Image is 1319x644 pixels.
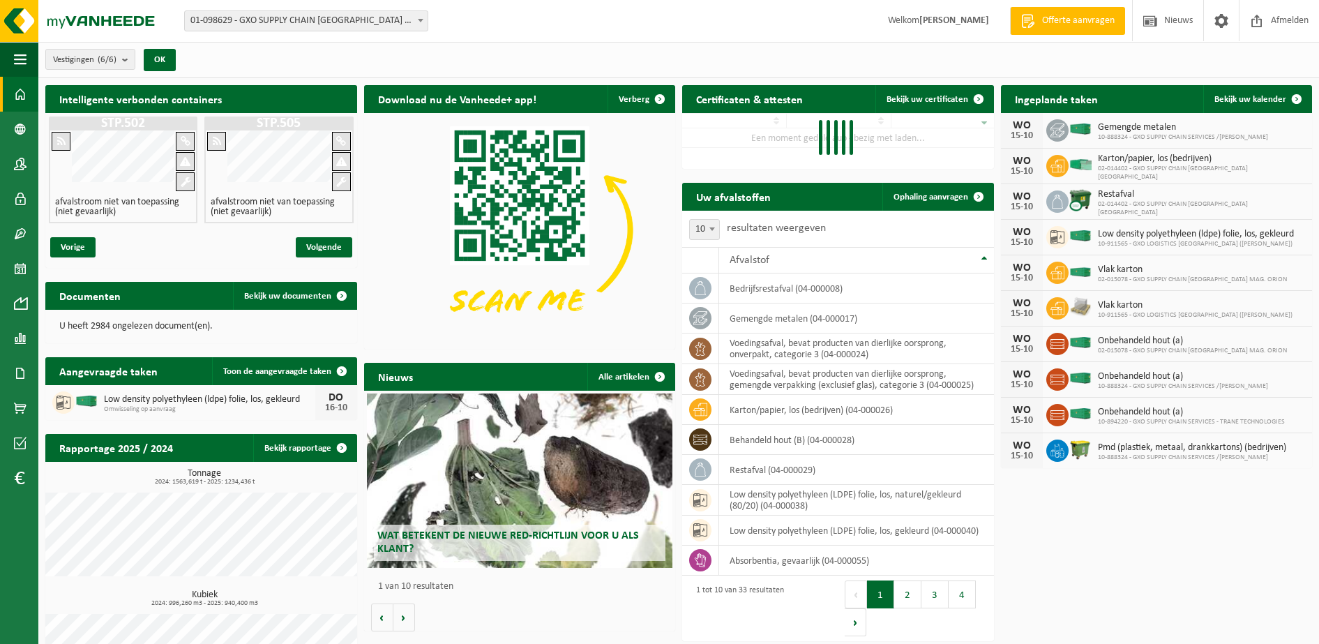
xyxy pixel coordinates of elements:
[322,392,350,403] div: DO
[1008,191,1036,202] div: WO
[1069,265,1092,278] img: HK-XC-30-GN-00
[845,581,867,608] button: Previous
[364,85,550,112] h2: Download nu de Vanheede+ app!
[719,455,994,485] td: restafval (04-000029)
[1010,7,1125,35] a: Offerte aanvragen
[52,590,357,607] h3: Kubiek
[587,363,674,391] a: Alle artikelen
[949,581,976,608] button: 4
[1039,14,1118,28] span: Offerte aanvragen
[1098,336,1287,347] span: Onbehandeld hout (a)
[1098,240,1294,248] span: 10-911565 - GXO LOGISTICS [GEOGRAPHIC_DATA] ([PERSON_NAME])
[1069,372,1092,384] img: HK-XC-40-VE
[1098,122,1268,133] span: Gemengde metalen
[1069,188,1092,212] img: WB-1100-CU
[690,220,719,239] span: 10
[1008,334,1036,345] div: WO
[371,604,393,631] button: Vorige
[75,395,98,407] img: HK-XC-40-GN-00
[727,223,826,234] label: resultaten weergeven
[59,322,343,331] p: U heeft 2984 ongelezen document(en).
[377,530,639,555] span: Wat betekent de nieuwe RED-richtlijn voor u als klant?
[223,367,331,376] span: Toon de aangevraagde taken
[719,334,994,364] td: voedingsafval, bevat producten van dierlijke oorsprong, onverpakt, categorie 3 (04-000024)
[233,282,356,310] a: Bekijk uw documenten
[212,357,356,385] a: Toon de aangevraagde taken
[1098,276,1287,284] span: 02-015078 - GXO SUPPLY CHAIN [GEOGRAPHIC_DATA] MAG. ORION
[619,95,649,104] span: Verberg
[719,425,994,455] td: behandeld hout (B) (04-000028)
[52,469,357,486] h3: Tonnage
[1069,336,1092,349] img: HK-XC-40-GN-00
[719,395,994,425] td: karton/papier, los (bedrijven) (04-000026)
[1098,300,1292,311] span: Vlak karton
[867,581,894,608] button: 1
[1008,451,1036,461] div: 15-10
[1069,123,1092,135] img: HK-XC-40-VE
[1008,167,1036,177] div: 15-10
[1098,165,1306,181] span: 02-014402 - GXO SUPPLY CHAIN [GEOGRAPHIC_DATA] [GEOGRAPHIC_DATA]
[1069,158,1092,171] img: HK-XP-30-GN-00
[1008,416,1036,426] div: 15-10
[1008,262,1036,274] div: WO
[45,85,357,112] h2: Intelligente verbonden containers
[253,434,356,462] a: Bekijk rapportage
[45,434,187,461] h2: Rapportage 2025 / 2024
[1008,274,1036,283] div: 15-10
[144,49,176,71] button: OK
[1008,202,1036,212] div: 15-10
[45,282,135,309] h2: Documenten
[104,405,315,414] span: Omwisseling op aanvraag
[52,600,357,607] span: 2024: 996,260 m3 - 2025: 940,400 m3
[1008,380,1036,390] div: 15-10
[296,237,352,257] span: Volgende
[1069,295,1092,319] img: LP-PA-00000-WDN-11
[1098,133,1268,142] span: 10-888324 - GXO SUPPLY CHAIN SERVICES /[PERSON_NAME]
[719,516,994,546] td: low density polyethyleen (LDPE) folie, los, gekleurd (04-000040)
[1098,153,1306,165] span: Karton/papier, los (bedrijven)
[55,197,191,217] h4: afvalstroom niet van toepassing (niet gevaarlijk)
[52,117,194,130] h1: STP.502
[682,183,785,210] h2: Uw afvalstoffen
[689,219,720,240] span: 10
[1008,156,1036,167] div: WO
[875,85,993,113] a: Bekijk uw certificaten
[719,364,994,395] td: voedingsafval, bevat producten van dierlijke oorsprong, gemengde verpakking (exclusief glas), cat...
[894,193,968,202] span: Ophaling aanvragen
[1069,437,1092,461] img: WB-1100-HPE-GN-50
[919,15,989,26] strong: [PERSON_NAME]
[719,304,994,334] td: gemengde metalen (04-000017)
[185,11,428,31] span: 01-098629 - GXO SUPPLY CHAIN ANTWERP NV - ANTWERPEN
[364,363,427,390] h2: Nieuws
[1098,311,1292,320] span: 10-911565 - GXO LOGISTICS [GEOGRAPHIC_DATA] ([PERSON_NAME])
[730,255,769,266] span: Afvalstof
[208,117,349,130] h1: STP.505
[1069,407,1092,420] img: HK-XC-40-VE
[393,604,415,631] button: Volgende
[1098,200,1306,217] span: 02-014402 - GXO SUPPLY CHAIN [GEOGRAPHIC_DATA] [GEOGRAPHIC_DATA]
[244,292,331,301] span: Bekijk uw documenten
[1098,347,1287,355] span: 02-015078 - GXO SUPPLY CHAIN [GEOGRAPHIC_DATA] MAG. ORION
[887,95,968,104] span: Bekijk uw certificaten
[1098,189,1306,200] span: Restafval
[1098,264,1287,276] span: Vlak karton
[1008,238,1036,248] div: 15-10
[1008,440,1036,451] div: WO
[1008,345,1036,354] div: 15-10
[364,113,676,347] img: Download de VHEPlus App
[1098,454,1286,462] span: 10-888324 - GXO SUPPLY CHAIN SERVICES /[PERSON_NAME]
[53,50,116,70] span: Vestigingen
[1214,95,1286,104] span: Bekijk uw kalender
[45,357,172,384] h2: Aangevraagde taken
[1008,369,1036,380] div: WO
[1008,120,1036,131] div: WO
[845,608,866,636] button: Next
[1008,309,1036,319] div: 15-10
[211,197,347,217] h4: afvalstroom niet van toepassing (niet gevaarlijk)
[1098,407,1285,418] span: Onbehandeld hout (a)
[50,237,96,257] span: Vorige
[1001,85,1112,112] h2: Ingeplande taken
[45,49,135,70] button: Vestigingen(6/6)
[322,403,350,413] div: 16-10
[1008,405,1036,416] div: WO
